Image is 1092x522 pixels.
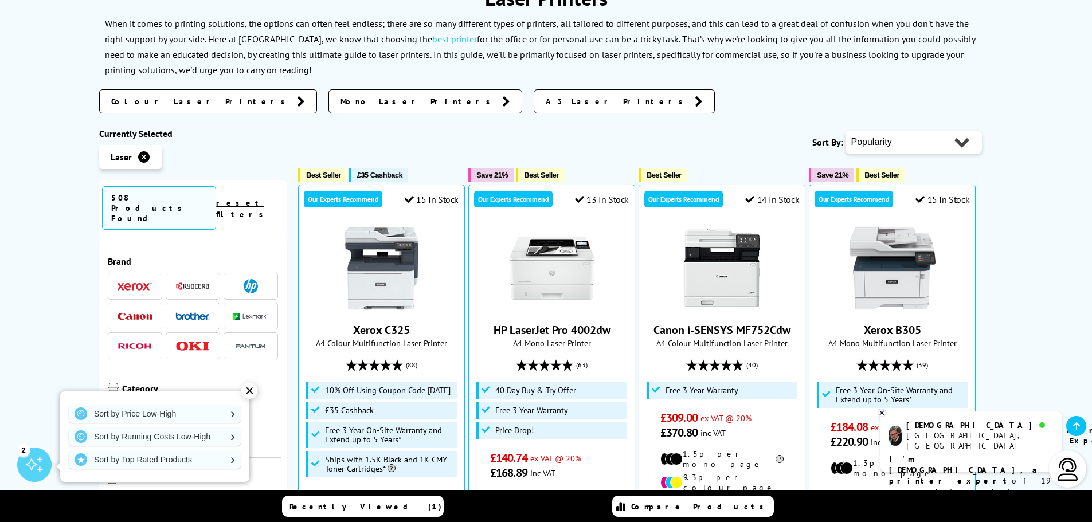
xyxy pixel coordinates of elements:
[864,171,899,179] span: Best Seller
[653,323,790,337] a: Canon i-SENSYS MF752Cdw
[349,168,408,182] button: £35 Cashback
[917,354,928,376] span: (39)
[809,168,854,182] button: Save 21%
[175,342,210,351] img: OKI
[175,282,210,291] img: Kyocera
[69,405,241,423] a: Sort by Price Low-High
[304,191,382,207] div: Our Experts Recommend
[339,302,425,313] a: Xerox C325
[233,309,268,323] a: Lexmark
[831,419,868,434] span: £184.08
[530,453,581,464] span: ex VAT @ 20%
[906,430,1052,451] div: [GEOGRAPHIC_DATA], [GEOGRAPHIC_DATA]
[111,96,291,107] span: Colour Laser Printers
[490,465,527,480] span: £168.89
[241,383,257,399] div: ✕
[612,496,774,517] a: Compare Products
[679,225,765,311] img: Canon i-SENSYS MF752Cdw
[546,96,689,107] span: A3 Laser Printers
[871,422,922,433] span: ex VAT @ 20%
[69,450,241,469] a: Sort by Top Rated Products
[509,302,595,313] a: HP LaserJet Pro 4002dw
[666,386,738,395] span: Free 3 Year Warranty
[864,323,921,337] a: Xerox B305
[175,309,210,323] a: Brother
[817,171,848,179] span: Save 21%
[509,225,595,311] img: HP LaserJet Pro 4002dw
[660,449,784,469] li: 1.5p per mono page
[175,312,210,320] img: Brother
[494,323,610,337] a: HP LaserJet Pro 4002dw
[325,455,455,473] span: Ships with 1.5K Black and 1K CMY Toner Cartridges*
[105,18,975,76] p: When it comes to printing solutions, the options can often feel endless; there are so many differ...
[233,339,268,353] img: Pantum
[69,427,241,446] a: Sort by Running Costs Low-High
[1056,458,1079,481] img: user-headset-light.svg
[495,426,534,435] span: Price Drop!
[850,225,936,311] img: Xerox B305
[233,339,268,353] a: Pantum
[679,302,765,313] a: Canon i-SENSYS MF752Cdw
[325,426,455,444] span: Free 3 Year On-Site Warranty and Extend up to 5 Years*
[660,472,784,493] li: 9.3p per colour page
[289,501,442,512] span: Recently Viewed (1)
[812,136,843,148] span: Sort By:
[357,171,402,179] span: £35 Cashback
[534,89,715,113] a: A3 Laser Printers
[175,279,210,293] a: Kyocera
[244,279,258,293] img: HP
[432,33,477,45] a: best printer
[889,454,1040,486] b: I'm [DEMOGRAPHIC_DATA], a printer expert
[644,191,723,207] div: Our Experts Recommend
[474,191,553,207] div: Our Experts Recommend
[871,437,896,448] span: inc VAT
[660,410,698,425] span: £309.00
[175,339,210,353] a: OKI
[700,413,752,423] span: ex VAT @ 20%
[282,496,444,517] a: Recently Viewed (1)
[889,426,902,446] img: chris-livechat.png
[495,406,568,415] span: Free 3 Year Warranty
[831,434,868,449] span: £220.90
[746,354,758,376] span: (40)
[339,225,425,311] img: Xerox C325
[17,443,30,456] div: 2
[831,458,954,478] li: 1.3p per mono page
[476,171,508,179] span: Save 21%
[405,194,459,205] div: 15 In Stock
[815,191,893,207] div: Our Experts Recommend
[576,354,588,376] span: (63)
[118,282,152,291] img: Xerox
[516,168,565,182] button: Best Seller
[645,337,799,348] span: A4 Colour Multifunction Laser Printer
[99,89,317,113] a: Colour Laser Printers
[906,420,1052,430] div: [DEMOGRAPHIC_DATA]
[490,489,613,509] li: 1.9p per mono page
[660,425,698,440] span: £370.80
[325,386,451,395] span: 10% Off Using Coupon Code [DATE]
[102,186,217,230] span: 508 Products Found
[495,386,576,395] span: 40 Day Buy & Try Offer
[530,468,555,478] span: inc VAT
[233,279,268,293] a: HP
[233,313,268,320] img: Lexmark
[631,501,770,512] span: Compare Products
[524,171,559,179] span: Best Seller
[850,302,936,313] a: Xerox B305
[700,427,726,438] span: inc VAT
[745,194,799,205] div: 14 In Stock
[298,168,347,182] button: Best Seller
[856,168,905,182] button: Best Seller
[468,168,514,182] button: Save 21%
[647,171,682,179] span: Best Seller
[306,171,341,179] span: Best Seller
[475,337,629,348] span: A4 Mono Laser Printer
[490,450,527,465] span: £140.74
[216,198,269,219] a: reset filters
[118,339,152,353] a: Ricoh
[836,386,965,404] span: Free 3 Year On-Site Warranty and Extend up to 5 Years*
[118,343,152,350] img: Ricoh
[915,194,969,205] div: 15 In Stock
[111,151,132,163] span: Laser
[118,279,152,293] a: Xerox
